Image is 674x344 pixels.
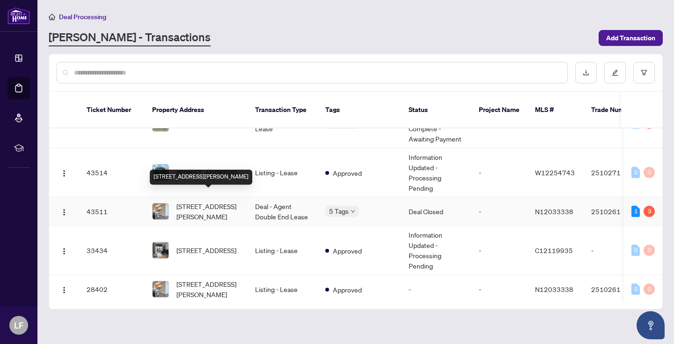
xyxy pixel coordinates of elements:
[612,69,618,76] span: edit
[60,247,68,255] img: Logo
[49,30,211,46] a: [PERSON_NAME] - Transactions
[153,203,168,219] img: thumbnail-img
[641,69,647,76] span: filter
[631,167,640,178] div: 0
[401,148,471,197] td: Information Updated - Processing Pending
[57,204,72,219] button: Logo
[401,197,471,226] td: Deal Closed
[401,275,471,304] td: -
[248,226,318,275] td: Listing - Lease
[60,286,68,294] img: Logo
[79,226,145,275] td: 33434
[637,311,665,339] button: Open asap
[333,284,362,295] span: Approved
[535,285,573,293] span: N12033338
[644,245,655,256] div: 0
[7,7,30,24] img: logo
[153,281,168,297] img: thumbnail-img
[606,30,655,45] span: Add Transaction
[176,201,240,222] span: [STREET_ADDRESS][PERSON_NAME]
[644,284,655,295] div: 0
[471,92,527,128] th: Project Name
[584,226,649,275] td: -
[527,92,584,128] th: MLS #
[79,92,145,128] th: Ticket Number
[248,197,318,226] td: Deal - Agent Double End Lease
[631,245,640,256] div: 0
[633,62,655,83] button: filter
[351,209,355,214] span: down
[631,284,640,295] div: 0
[584,275,649,304] td: 2510261
[14,319,23,332] span: LF
[604,62,626,83] button: edit
[153,165,168,180] img: thumbnail-img
[471,148,527,197] td: -
[79,148,145,197] td: 43514
[401,92,471,128] th: Status
[631,206,640,217] div: 1
[401,226,471,275] td: Information Updated - Processing Pending
[57,243,72,258] button: Logo
[584,197,649,226] td: 2510261
[644,206,655,217] div: 3
[471,197,527,226] td: -
[318,92,401,128] th: Tags
[60,170,68,177] img: Logo
[57,165,72,180] button: Logo
[60,209,68,216] img: Logo
[248,92,318,128] th: Transaction Type
[153,242,168,258] img: thumbnail-img
[535,246,573,254] span: C12119935
[49,14,55,20] span: home
[329,206,349,217] span: 5 Tags
[599,30,663,46] button: Add Transaction
[471,226,527,275] td: -
[57,282,72,297] button: Logo
[248,148,318,197] td: Listing - Lease
[176,245,236,255] span: [STREET_ADDRESS]
[333,246,362,256] span: Approved
[333,168,362,178] span: Approved
[176,279,240,299] span: [STREET_ADDRESS][PERSON_NAME]
[535,207,573,216] span: N12033338
[584,148,649,197] td: 2510271
[150,170,252,185] div: [STREET_ADDRESS][PERSON_NAME]
[575,62,597,83] button: download
[584,92,649,128] th: Trade Number
[535,168,575,177] span: W12254743
[79,197,145,226] td: 43511
[248,275,318,304] td: Listing - Lease
[145,92,248,128] th: Property Address
[176,167,236,178] span: [STREET_ADDRESS]
[79,275,145,304] td: 28402
[644,167,655,178] div: 0
[583,69,589,76] span: download
[59,13,106,21] span: Deal Processing
[471,275,527,304] td: -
